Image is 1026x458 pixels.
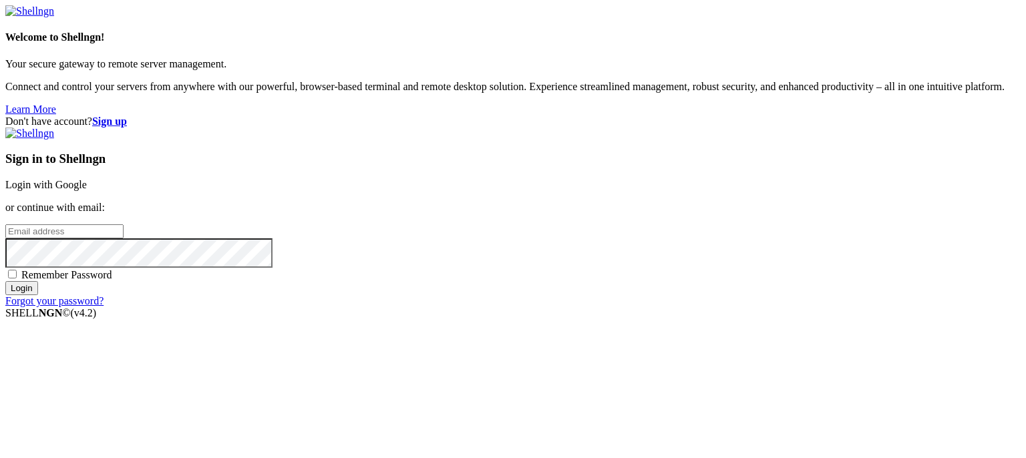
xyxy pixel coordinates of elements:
[5,81,1021,93] p: Connect and control your servers from anywhere with our powerful, browser-based terminal and remo...
[5,5,54,17] img: Shellngn
[5,307,96,318] span: SHELL ©
[5,103,56,115] a: Learn More
[5,281,38,295] input: Login
[5,179,87,190] a: Login with Google
[5,295,104,306] a: Forgot your password?
[5,128,54,140] img: Shellngn
[5,31,1021,43] h4: Welcome to Shellngn!
[71,307,97,318] span: 4.2.0
[5,58,1021,70] p: Your secure gateway to remote server management.
[5,224,124,238] input: Email address
[5,152,1021,166] h3: Sign in to Shellngn
[5,116,1021,128] div: Don't have account?
[39,307,63,318] b: NGN
[21,269,112,280] span: Remember Password
[5,202,1021,214] p: or continue with email:
[92,116,127,127] a: Sign up
[8,270,17,278] input: Remember Password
